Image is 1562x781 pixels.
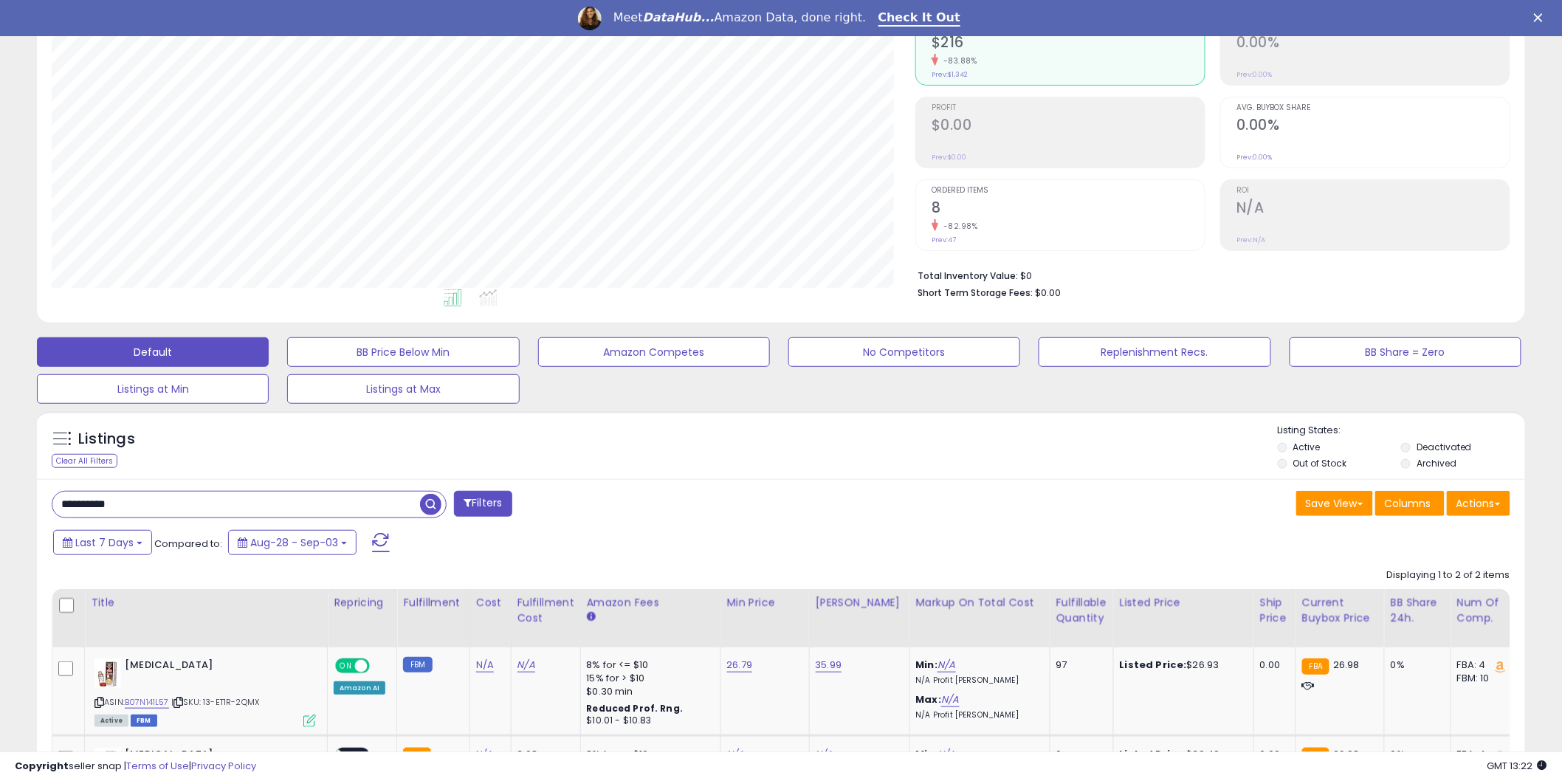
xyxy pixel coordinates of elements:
label: Active [1293,441,1321,453]
div: Min Price [727,595,803,610]
img: Profile image for Georgie [578,7,602,30]
small: Amazon Fees. [587,610,596,624]
a: Terms of Use [126,759,189,773]
h2: $216 [932,34,1205,54]
small: Prev: 0.00% [1236,70,1272,79]
button: Actions [1447,491,1510,516]
a: 35.99 [816,658,842,672]
div: Title [91,595,321,610]
h2: N/A [1236,199,1510,219]
h2: 0.00% [1236,117,1510,137]
p: Listing States: [1278,424,1525,438]
span: Aug-28 - Sep-03 [250,535,338,550]
div: $26.93 [1120,658,1242,672]
h2: $0.00 [932,117,1205,137]
button: BB Price Below Min [287,337,519,367]
a: Check It Out [878,10,961,27]
h5: Listings [78,429,135,450]
button: Replenishment Recs. [1039,337,1270,367]
button: Columns [1375,491,1445,516]
b: Total Inventory Value: [918,269,1018,282]
label: Archived [1417,457,1456,469]
small: FBM [403,657,432,672]
h2: 0.00% [1236,34,1510,54]
a: N/A [941,692,959,707]
small: FBA [1302,658,1329,675]
div: Fulfillment Cost [517,595,574,626]
div: 15% for > $10 [587,672,709,685]
strong: Copyright [15,759,69,773]
span: 26.98 [1333,658,1360,672]
p: N/A Profit [PERSON_NAME] [916,675,1039,686]
span: ON [337,660,355,672]
div: Close [1534,13,1549,22]
small: -82.98% [938,221,978,232]
span: 2025-09-11 13:22 GMT [1487,759,1547,773]
span: | SKU: 13-ET1R-2QMX [171,696,259,708]
span: FBM [131,715,157,727]
small: Prev: 47 [932,235,956,244]
button: Amazon Competes [538,337,770,367]
b: Max: [916,692,942,706]
span: All listings currently available for purchase on Amazon [94,715,128,727]
b: Min: [916,658,938,672]
span: ROI [1236,187,1510,195]
div: Num of Comp. [1457,595,1511,626]
button: Default [37,337,269,367]
b: Listed Price: [1120,658,1187,672]
div: FBM: 10 [1457,672,1506,685]
th: The percentage added to the cost of goods (COGS) that forms the calculator for Min & Max prices. [909,589,1050,647]
a: B07N141L57 [125,696,169,709]
a: 26.79 [727,658,753,672]
div: [PERSON_NAME] [816,595,904,610]
img: 41VLYI5r5gL._SL40_.jpg [94,658,121,688]
div: Amazon Fees [587,595,715,610]
button: BB Share = Zero [1290,337,1521,367]
div: Clear All Filters [52,454,117,468]
b: Short Term Storage Fees: [918,286,1033,299]
label: Deactivated [1417,441,1472,453]
span: Columns [1385,496,1431,511]
b: [MEDICAL_DATA] [125,658,304,676]
button: Aug-28 - Sep-03 [228,530,357,555]
b: Reduced Prof. Rng. [587,702,684,715]
a: Privacy Policy [191,759,256,773]
i: DataHub... [643,10,715,24]
div: $10.01 - $10.83 [587,715,709,727]
a: N/A [476,658,494,672]
h2: 8 [932,199,1205,219]
span: Profit [932,104,1205,112]
div: 8% for <= $10 [587,658,709,672]
div: Repricing [334,595,390,610]
div: Fulfillment [403,595,463,610]
button: Listings at Max [287,374,519,404]
div: Meet Amazon Data, done right. [613,10,867,25]
div: 0.00 [1260,658,1284,672]
div: $0.30 min [587,685,709,698]
span: Last 7 Days [75,535,134,550]
span: Ordered Items [932,187,1205,195]
button: Last 7 Days [53,530,152,555]
button: Listings at Min [37,374,269,404]
div: BB Share 24h. [1391,595,1445,626]
div: ASIN: [94,658,316,726]
div: FBA: 4 [1457,658,1506,672]
span: $0.00 [1035,286,1061,300]
li: $0 [918,266,1499,283]
span: OFF [368,660,391,672]
div: 97 [1056,658,1102,672]
button: Save View [1296,491,1373,516]
p: N/A Profit [PERSON_NAME] [916,710,1039,720]
span: Avg. Buybox Share [1236,104,1510,112]
small: Prev: $1,342 [932,70,968,79]
a: N/A [517,658,535,672]
button: No Competitors [788,337,1020,367]
div: Markup on Total Cost [916,595,1044,610]
small: Prev: N/A [1236,235,1265,244]
div: 0% [1391,658,1439,672]
div: seller snap | | [15,760,256,774]
div: Amazon AI [334,681,385,695]
small: Prev: 0.00% [1236,153,1272,162]
a: N/A [937,658,955,672]
div: Displaying 1 to 2 of 2 items [1387,568,1510,582]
